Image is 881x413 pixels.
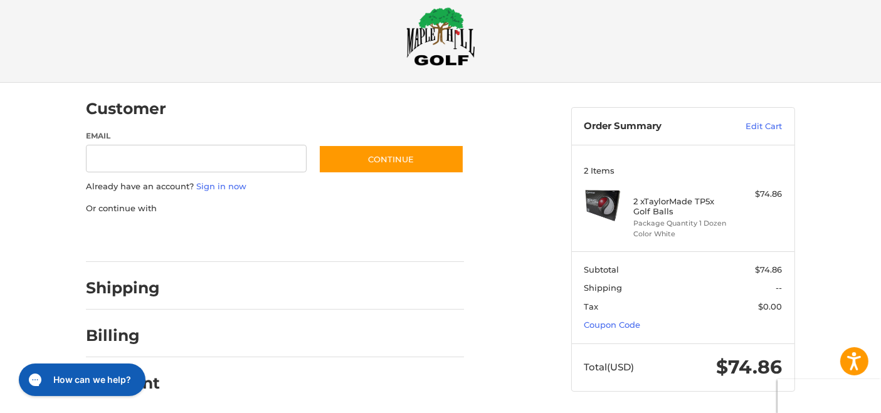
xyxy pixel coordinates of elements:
span: Total (USD) [584,361,635,373]
span: Tax [584,301,599,311]
li: Color White [634,229,730,239]
h3: Order Summary [584,120,719,133]
button: Continue [319,145,464,174]
span: $0.00 [759,301,783,311]
a: Coupon Code [584,320,641,330]
h2: Customer [86,99,166,118]
iframe: Google Customer Reviews [778,379,881,413]
h2: Shipping [86,278,160,298]
h4: 2 x TaylorMade TP5x Golf Balls [634,196,730,217]
a: Sign in now [196,181,246,191]
iframe: PayPal-paypal [82,227,176,249]
label: Email [86,130,307,142]
span: $74.86 [756,264,783,274]
div: $74.86 [733,188,783,201]
h3: 2 Items [584,165,783,175]
li: Package Quantity 1 Dozen [634,218,730,229]
h2: Billing [86,326,159,345]
iframe: Gorgias live chat messenger [13,359,149,400]
span: $74.86 [717,355,783,379]
span: -- [776,283,783,293]
iframe: PayPal-paylater [188,227,282,249]
img: Maple Hill Golf [406,7,475,66]
p: Or continue with [86,202,464,215]
span: Subtotal [584,264,620,274]
span: Shipping [584,283,623,293]
a: Edit Cart [719,120,783,133]
iframe: PayPal-venmo [295,227,389,249]
p: Already have an account? [86,180,464,193]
